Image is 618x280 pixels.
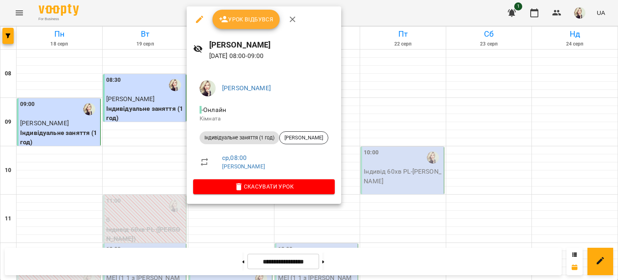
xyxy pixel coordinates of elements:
[200,182,328,191] span: Скасувати Урок
[209,51,335,61] p: [DATE] 08:00 - 09:00
[222,163,265,170] a: [PERSON_NAME]
[193,179,335,194] button: Скасувати Урок
[200,115,328,123] p: Кімната
[219,15,274,24] span: Урок відбувся
[212,10,280,29] button: Урок відбувся
[222,84,271,92] a: [PERSON_NAME]
[209,39,335,51] h6: [PERSON_NAME]
[200,80,216,96] img: 6fca86356b8b7b137e504034cafa1ac1.jpg
[279,131,328,144] div: [PERSON_NAME]
[280,134,328,141] span: [PERSON_NAME]
[200,106,228,114] span: - Онлайн
[222,154,247,162] a: ср , 08:00
[200,134,279,141] span: Індивідуальне заняття (1 год)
